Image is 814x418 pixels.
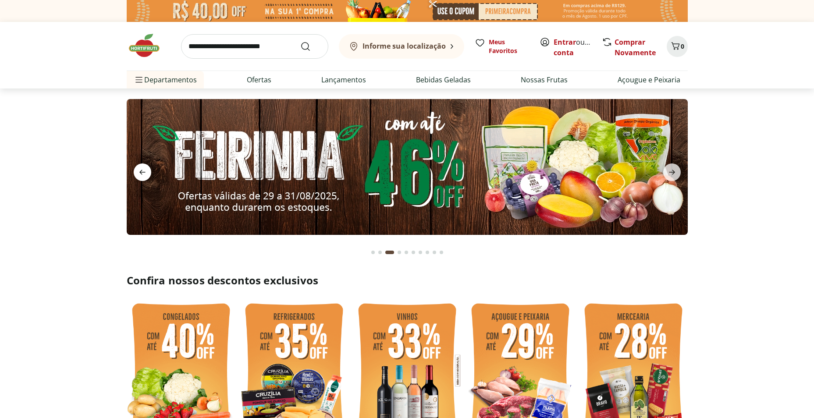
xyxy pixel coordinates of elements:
[181,34,328,59] input: search
[134,69,197,90] span: Departamentos
[554,37,602,57] a: Criar conta
[403,242,410,263] button: Go to page 5 from fs-carousel
[247,74,271,85] a: Ofertas
[363,41,446,51] b: Informe sua localização
[300,41,321,52] button: Submit Search
[127,99,688,235] img: feira
[615,37,656,57] a: Comprar Novamente
[339,34,464,59] button: Informe sua localização
[417,242,424,263] button: Go to page 7 from fs-carousel
[475,38,529,55] a: Meus Favoritos
[416,74,471,85] a: Bebidas Geladas
[127,32,171,59] img: Hortifruti
[618,74,680,85] a: Açougue e Peixaria
[554,37,593,58] span: ou
[681,42,684,50] span: 0
[521,74,568,85] a: Nossas Frutas
[656,163,688,181] button: next
[127,163,158,181] button: previous
[127,273,688,287] h2: Confira nossos descontos exclusivos
[431,242,438,263] button: Go to page 9 from fs-carousel
[489,38,529,55] span: Meus Favoritos
[396,242,403,263] button: Go to page 4 from fs-carousel
[410,242,417,263] button: Go to page 6 from fs-carousel
[667,36,688,57] button: Carrinho
[377,242,384,263] button: Go to page 2 from fs-carousel
[370,242,377,263] button: Go to page 1 from fs-carousel
[321,74,366,85] a: Lançamentos
[438,242,445,263] button: Go to page 10 from fs-carousel
[554,37,576,47] a: Entrar
[134,69,144,90] button: Menu
[424,242,431,263] button: Go to page 8 from fs-carousel
[384,242,396,263] button: Current page from fs-carousel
